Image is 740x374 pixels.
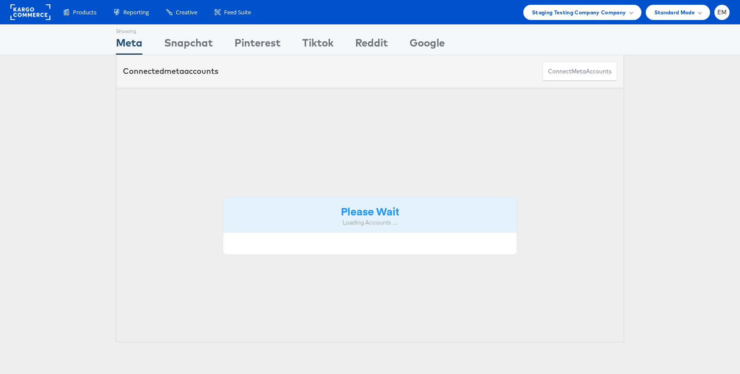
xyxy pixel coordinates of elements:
[164,35,213,55] div: Snapchat
[224,8,251,17] span: Feed Suite
[410,35,445,55] div: Google
[123,8,149,17] span: Reporting
[572,67,586,76] span: meta
[164,66,184,76] span: meta
[230,218,510,227] div: Loading Accounts ....
[176,8,197,17] span: Creative
[73,8,96,17] span: Products
[116,35,142,55] div: Meta
[542,62,617,81] button: ConnectmetaAccounts
[302,35,334,55] div: Tiktok
[532,8,626,17] span: Staging Testing Company Company
[116,25,142,35] div: Showing
[123,66,218,77] div: Connected accounts
[341,204,399,218] strong: Please Wait
[235,35,281,55] div: Pinterest
[717,10,727,15] span: EM
[355,35,388,55] div: Reddit
[654,8,695,17] span: Standard Mode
